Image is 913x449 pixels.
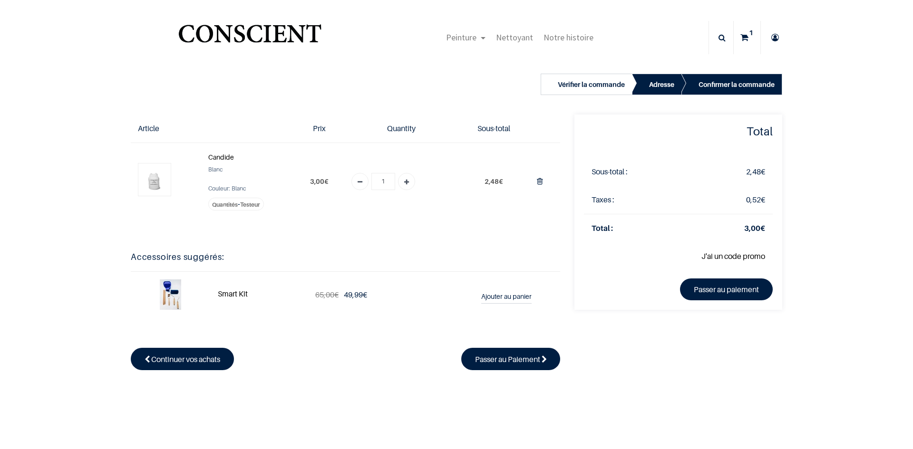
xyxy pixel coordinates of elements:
[481,292,532,300] strong: Ajouter au panier
[747,28,756,38] sup: 1
[485,177,503,185] span: €
[208,198,263,210] label: -
[461,348,561,370] a: Passer au Paiement
[746,195,765,204] span: €
[496,32,533,43] span: Nettoyant
[649,79,674,90] div: Adresse
[294,115,344,143] th: Prix
[315,290,334,299] span: 65,00
[160,289,181,299] a: Smart Kit
[584,186,695,214] td: Taxes :
[744,223,760,233] span: 3,00
[481,286,532,304] a: Ajouter au panier
[208,185,246,192] span: Couleur: Blanc
[398,173,415,190] a: Add one
[475,354,540,364] span: Passer au Paiement
[344,115,459,143] th: Quantity
[746,167,765,176] span: €
[208,152,234,163] a: Candide
[485,177,499,185] span: 2,48
[208,153,234,161] strong: Candide
[744,223,765,233] strong: €
[746,195,761,204] span: 0,52
[208,166,223,173] span: Blanc
[584,124,773,139] h4: Total
[701,251,765,261] a: J'ai un code promo
[310,177,324,185] span: 3,00
[131,348,234,370] a: Continuer vos achats
[544,32,593,43] span: Notre histoire
[151,354,220,364] span: Continuer vos achats
[592,223,613,233] strong: Total :
[344,290,363,299] span: 49,99
[441,21,491,54] a: Peinture
[734,21,760,54] a: 1
[131,250,560,264] h5: Accessoires suggérés:
[315,290,339,299] del: €
[746,167,761,176] span: 2,48
[160,279,181,310] img: Smart Kit
[176,19,323,57] a: Logo of Conscient
[139,164,170,195] img: Candide (Testeur)
[446,32,476,43] span: Peinture
[218,287,248,300] a: Smart Kit
[680,278,773,300] a: Passer au paiement
[176,19,323,57] img: Conscient
[218,289,248,298] strong: Smart Kit
[537,176,543,186] a: Supprimer du panier
[212,201,238,208] span: Quantités
[584,158,695,186] td: Sous-total :
[310,177,329,185] span: €
[240,201,260,208] span: Testeur
[351,173,369,190] a: Remove one
[699,79,775,90] div: Confirmer la commande
[558,79,625,90] div: Vérifier la commande
[459,115,529,143] th: Sous-total
[344,290,367,299] span: €
[131,115,201,143] th: Article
